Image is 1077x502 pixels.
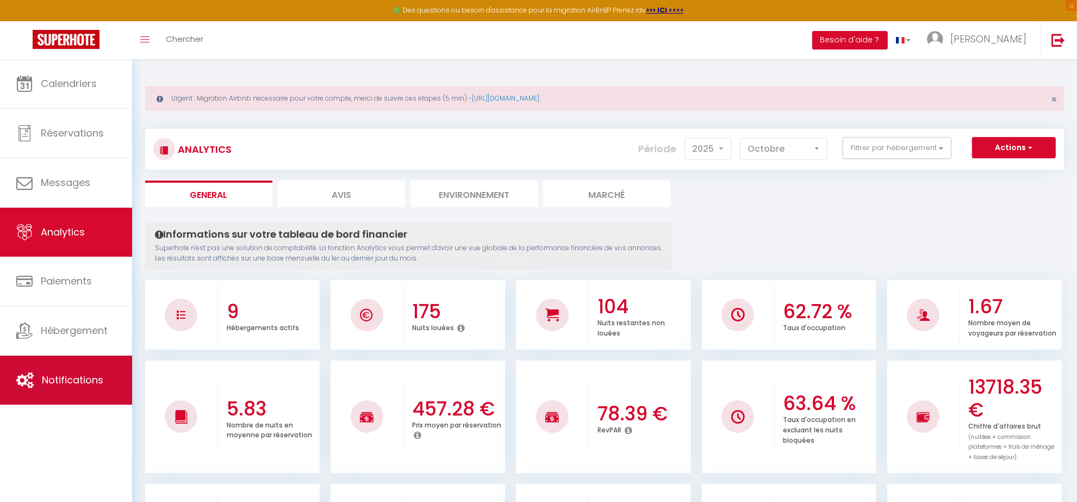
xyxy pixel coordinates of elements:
[175,137,232,162] h3: Analytics
[412,398,502,420] h3: 457.28 €
[1051,95,1057,104] button: Close
[972,137,1056,159] button: Actions
[597,423,621,435] p: RevPAR
[969,376,1059,422] h3: 13718.35 €
[1051,33,1065,47] img: logout
[28,28,123,37] div: Domaine: [DOMAIN_NAME]
[278,181,405,207] li: Avis
[543,181,670,207] li: Marché
[1051,92,1057,106] span: ×
[155,228,662,240] h4: Informations sur votre tableau de bord financier
[783,321,845,332] p: Taux d'occupation
[731,410,745,424] img: NO IMAGE
[472,94,539,103] a: [URL][DOMAIN_NAME]
[597,402,688,425] h3: 78.39 €
[227,321,299,332] p: Hébergements actifs
[123,63,132,72] img: tab_keywords_by_traffic_grey.svg
[17,28,26,37] img: website_grey.svg
[17,17,26,26] img: logo_orange.svg
[969,295,1059,318] h3: 1.67
[927,31,943,47] img: ...
[783,413,856,445] p: Taux d'occupation en excluant les nuits bloquées
[227,300,317,323] h3: 9
[412,321,454,332] p: Nuits louées
[812,31,888,49] button: Besoin d'aide ?
[227,398,317,420] h3: 5.83
[44,63,53,72] img: tab_domain_overview_orange.svg
[166,33,203,45] span: Chercher
[41,77,97,90] span: Calendriers
[177,311,185,319] img: NO IMAGE
[950,32,1026,46] span: [PERSON_NAME]
[412,300,502,323] h3: 175
[969,433,1055,462] span: (nuitées + commission plateformes + frais de ménage + taxes de séjour)
[843,137,951,159] button: Filtrer par hébergement
[646,5,684,15] a: >>> ICI <<<<
[783,300,873,323] h3: 62.72 %
[145,181,272,207] li: General
[638,137,676,161] label: Période
[41,176,90,189] span: Messages
[227,418,312,440] p: Nombre de nuits en moyenne par réservation
[41,126,104,140] span: Réservations
[41,274,92,288] span: Paiements
[597,295,688,318] h3: 104
[969,419,1055,462] p: Chiffre d'affaires brut
[969,316,1057,338] p: Nombre moyen de voyageurs par réservation
[56,64,84,71] div: Domaine
[33,30,99,49] img: Super Booking
[42,373,103,387] span: Notifications
[158,21,211,59] a: Chercher
[783,392,873,415] h3: 63.64 %
[135,64,166,71] div: Mots-clés
[917,411,930,424] img: NO IMAGE
[410,181,538,207] li: Environnement
[41,225,85,239] span: Analytics
[597,316,665,338] p: Nuits restantes non louées
[155,243,662,264] p: Superhote n'est pas une solution de comptabilité. La fonction Analytics vous permet d'avoir une v...
[919,21,1040,59] a: ... [PERSON_NAME]
[30,17,53,26] div: v 4.0.25
[145,86,1064,111] div: Urgent : Migration Airbnb nécessaire pour votre compte, merci de suivre ces étapes (5 min) -
[412,418,501,430] p: Prix moyen par réservation
[41,324,108,337] span: Hébergement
